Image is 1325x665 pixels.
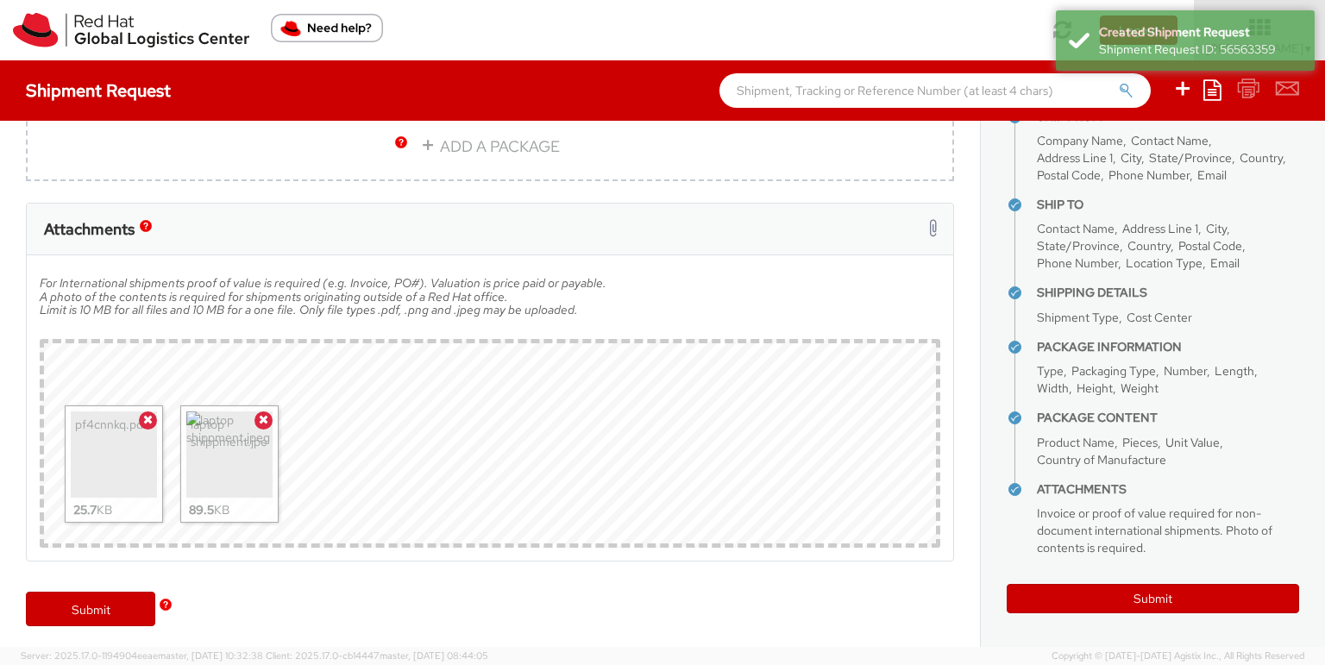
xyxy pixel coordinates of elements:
[1121,380,1159,396] span: Weight
[73,502,97,518] strong: 25.7
[26,81,171,100] h4: Shipment Request
[1240,150,1283,166] span: Country
[1197,167,1227,183] span: Email
[1077,380,1113,396] span: Height
[1122,221,1198,236] span: Address Line 1
[1037,286,1299,299] h4: Shipping Details
[1127,238,1171,254] span: Country
[1131,133,1209,148] span: Contact Name
[1071,363,1156,379] span: Packaging Type
[1037,238,1120,254] span: State/Province
[1037,452,1166,467] span: Country of Manufacture
[1037,341,1299,354] h4: Package Information
[75,416,153,493] div: pf4cnnkq.pdf
[73,498,112,522] div: KB
[189,502,214,518] strong: 89.5
[1099,23,1302,41] div: Created Shipment Request
[189,498,229,522] div: KB
[1164,363,1207,379] span: Number
[271,14,383,42] button: Need help?
[1121,150,1141,166] span: City
[1037,255,1118,271] span: Phone Number
[44,221,135,238] h3: Attachments
[1165,435,1220,450] span: Unit Value
[1037,411,1299,424] h4: Package Content
[1149,150,1232,166] span: State/Province
[1037,198,1299,211] h4: Ship To
[186,411,273,498] img: laptop shippment.jpeg
[40,277,940,329] h5: For International shipments proof of value is required (e.g. Invoice, PO#). Valuation is price pa...
[1178,238,1242,254] span: Postal Code
[1052,649,1304,663] span: Copyright © [DATE]-[DATE] Agistix Inc., All Rights Reserved
[1127,310,1192,325] span: Cost Center
[1037,363,1064,379] span: Type
[1037,505,1272,555] span: Invoice or proof of value required for non-document international shipments. Photo of contents is...
[266,649,488,662] span: Client: 2025.17.0-cb14447
[1037,133,1123,148] span: Company Name
[1099,41,1302,58] div: Shipment Request ID: 56563359
[1037,221,1115,236] span: Contact Name
[1037,167,1101,183] span: Postal Code
[1108,167,1190,183] span: Phone Number
[1215,363,1254,379] span: Length
[1206,221,1227,236] span: City
[719,73,1151,108] input: Shipment, Tracking or Reference Number (at least 4 chars)
[26,112,954,181] a: ADD A PACKAGE
[1037,150,1113,166] span: Address Line 1
[1037,483,1299,496] h4: Attachments
[1037,310,1119,325] span: Shipment Type
[1210,255,1240,271] span: Email
[1007,584,1299,613] button: Submit
[158,649,263,662] span: master, [DATE] 10:32:38
[1037,435,1115,450] span: Product Name
[1122,435,1158,450] span: Pieces
[1037,380,1069,396] span: Width
[380,649,488,662] span: master, [DATE] 08:44:05
[26,592,155,626] a: Submit
[21,649,263,662] span: Server: 2025.17.0-1194904eeae
[13,13,249,47] img: rh-logistics-00dfa346123c4ec078e1.svg
[1126,255,1203,271] span: Location Type
[1037,110,1299,123] h4: Ship From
